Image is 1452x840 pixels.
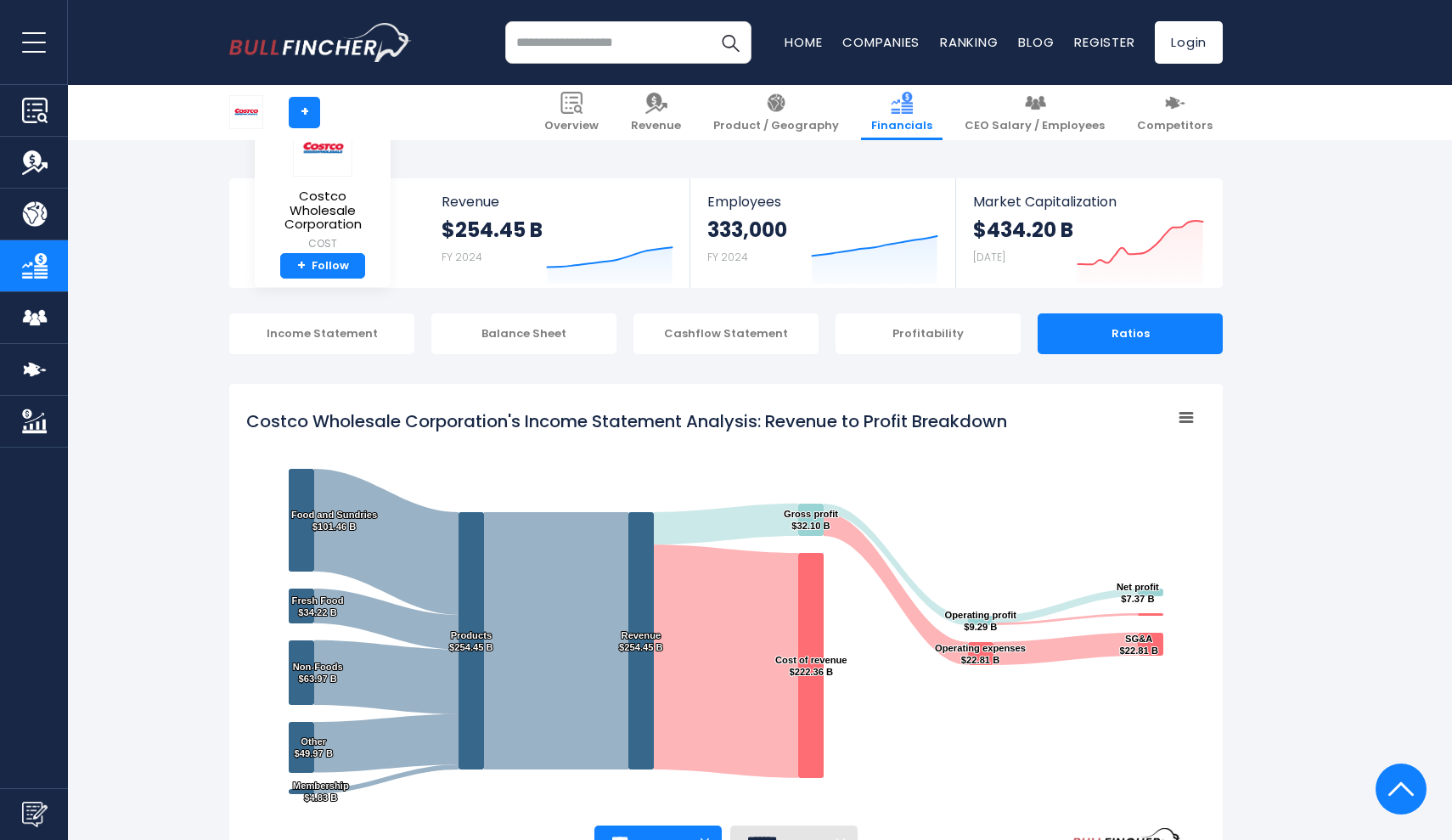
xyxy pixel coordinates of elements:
span: CEO Salary / Employees [965,119,1105,133]
span: Product / Geography [713,119,839,133]
a: Costco Wholesale Corporation COST [267,119,378,253]
a: Home [785,33,822,51]
text: Operating profit $9.29 B [945,610,1017,632]
a: +Follow [280,253,365,279]
a: Blog [1018,33,1054,51]
a: Companies [842,33,920,51]
text: Gross profit $32.10 B [784,509,838,531]
span: Revenue [442,194,673,210]
text: Cost of revenue $222.36 B [775,655,847,677]
img: COST logo [293,120,352,177]
small: [DATE] [973,250,1005,264]
span: Employees [707,194,937,210]
svg: Costco Wholesale Corporation's Income Statement Analysis: Revenue to Profit Breakdown [246,401,1206,826]
small: COST [268,236,377,251]
span: Market Capitalization [973,194,1204,210]
strong: $434.20 B [973,217,1073,243]
div: Ratios [1038,313,1223,354]
div: Cashflow Statement [633,313,819,354]
span: Revenue [631,119,681,133]
a: Financials [861,85,943,140]
div: Profitability [836,313,1021,354]
strong: $254.45 B [442,217,543,243]
text: Operating expenses $22.81 B [935,643,1026,665]
span: Costco Wholesale Corporation [268,189,377,232]
a: Revenue [621,85,691,140]
text: Fresh Food $34.22 B [292,595,344,617]
a: CEO Salary / Employees [954,85,1115,140]
a: Go to homepage [229,23,412,62]
span: Financials [871,119,932,133]
text: Net profit $7.37 B [1117,582,1159,604]
text: Non-Foods $63.97 B [293,662,343,684]
text: Other $49.97 B [295,736,333,758]
img: bullfincher logo [229,23,412,62]
small: FY 2024 [707,250,748,264]
a: Competitors [1127,85,1223,140]
a: Login [1155,21,1223,64]
div: Income Statement [229,313,414,354]
small: FY 2024 [442,250,482,264]
a: Market Capitalization $434.20 B [DATE] [956,178,1221,288]
img: COST logo [230,96,262,128]
a: Overview [534,85,609,140]
a: Register [1074,33,1134,51]
a: Ranking [940,33,998,51]
text: Membership $4.83 B [293,781,349,803]
a: + [289,97,320,128]
span: Competitors [1137,119,1213,133]
strong: 333,000 [707,217,787,243]
a: Product / Geography [703,85,849,140]
tspan: Costco Wholesale Corporation's Income Statement Analysis: Revenue to Profit Breakdown [246,409,1007,433]
span: Overview [544,119,599,133]
text: Revenue $254.45 B [619,630,663,652]
text: Products $254.45 B [449,630,493,652]
div: Balance Sheet [431,313,616,354]
text: SG&A $22.81 B [1120,634,1158,656]
a: Employees 333,000 FY 2024 [690,178,954,288]
a: Revenue $254.45 B FY 2024 [425,178,690,288]
text: Food and Sundries $101.46 B [291,510,377,532]
strong: + [297,258,306,273]
button: Search [709,21,751,64]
